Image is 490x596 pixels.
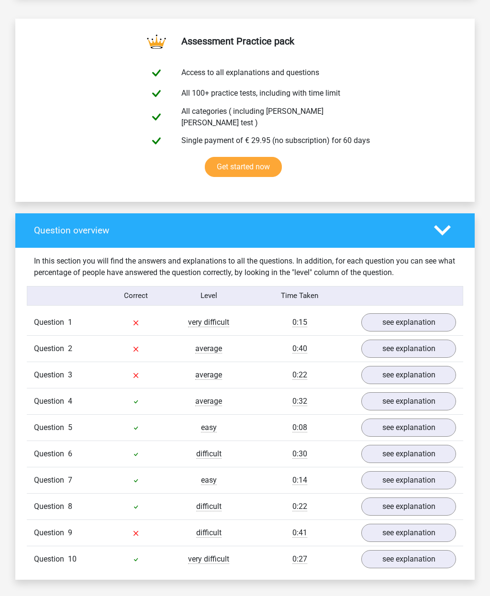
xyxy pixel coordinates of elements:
[292,449,307,459] span: 0:30
[292,397,307,406] span: 0:32
[195,344,222,353] span: average
[34,343,68,354] span: Question
[68,344,72,353] span: 2
[34,396,68,407] span: Question
[292,528,307,538] span: 0:41
[68,423,72,432] span: 5
[68,370,72,379] span: 3
[292,475,307,485] span: 0:14
[68,449,72,458] span: 6
[361,524,456,542] a: see explanation
[68,475,72,485] span: 7
[34,225,420,236] h4: Question overview
[292,370,307,380] span: 0:22
[195,370,222,380] span: average
[34,527,68,539] span: Question
[292,502,307,511] span: 0:22
[361,497,456,516] a: see explanation
[195,397,222,406] span: average
[361,550,456,568] a: see explanation
[361,471,456,489] a: see explanation
[34,369,68,381] span: Question
[27,255,463,278] div: In this section you will find the answers and explanations to all the questions. In addition, for...
[68,554,77,563] span: 10
[188,554,229,564] span: very difficult
[245,290,354,301] div: Time Taken
[292,344,307,353] span: 0:40
[361,366,456,384] a: see explanation
[196,502,222,511] span: difficult
[188,318,229,327] span: very difficult
[205,157,282,177] a: Get started now
[361,419,456,437] a: see explanation
[68,397,72,406] span: 4
[34,501,68,512] span: Question
[100,290,173,301] div: Correct
[292,423,307,432] span: 0:08
[292,554,307,564] span: 0:27
[196,528,222,538] span: difficult
[292,318,307,327] span: 0:15
[34,422,68,433] span: Question
[172,290,245,301] div: Level
[201,423,217,432] span: easy
[196,449,222,459] span: difficult
[361,392,456,410] a: see explanation
[361,445,456,463] a: see explanation
[361,313,456,331] a: see explanation
[361,340,456,358] a: see explanation
[34,553,68,565] span: Question
[34,448,68,460] span: Question
[68,528,72,537] span: 9
[68,502,72,511] span: 8
[34,317,68,328] span: Question
[201,475,217,485] span: easy
[34,475,68,486] span: Question
[68,318,72,327] span: 1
